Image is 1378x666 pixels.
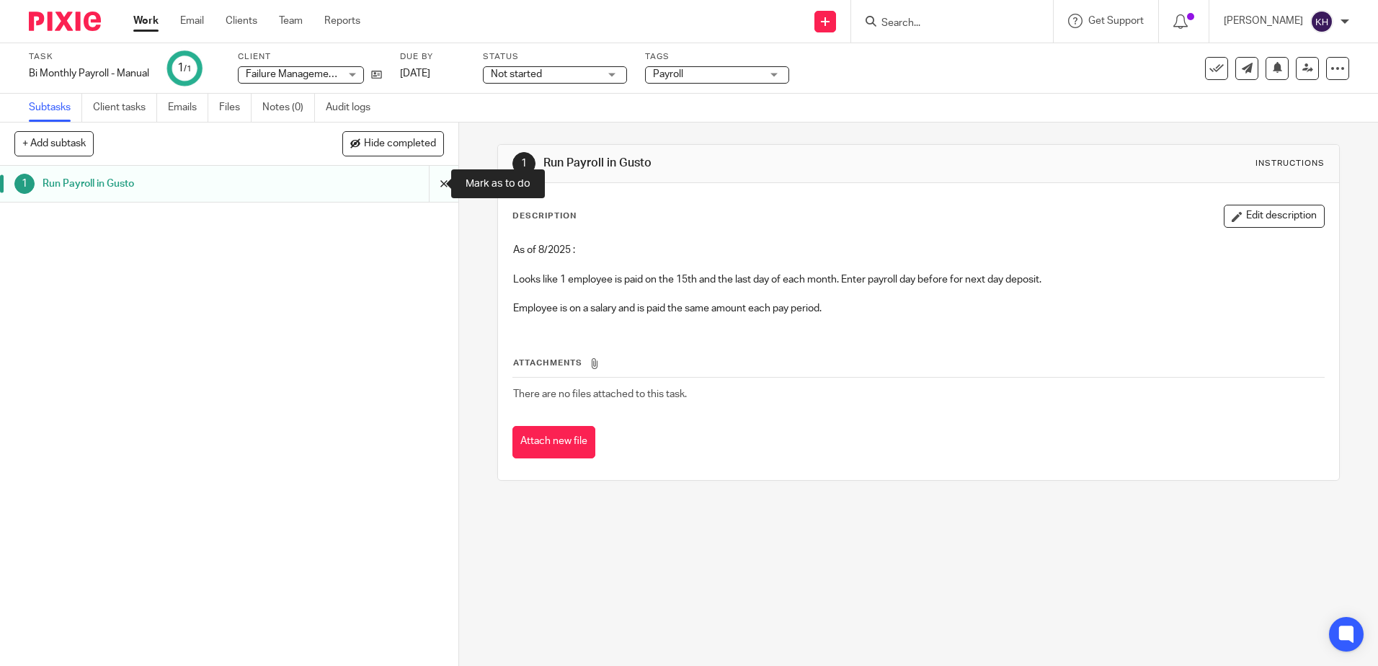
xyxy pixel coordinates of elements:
label: Tags [645,51,789,63]
label: Client [238,51,382,63]
button: Attach new file [512,426,595,458]
div: 1 [512,152,535,175]
span: [DATE] [400,68,430,79]
span: Not started [491,69,542,79]
button: Edit description [1224,205,1325,228]
a: Team [279,14,303,28]
img: svg%3E [1310,10,1333,33]
a: Reports [324,14,360,28]
div: 1 [177,60,192,76]
small: /1 [184,65,192,73]
h1: Run Payroll in Gusto [43,173,290,195]
label: Status [483,51,627,63]
div: 1 [14,174,35,194]
a: Email [180,14,204,28]
p: Employee is on a salary and is paid the same amount each pay period. [513,301,1323,316]
a: Work [133,14,159,28]
div: Bi Monthly Payroll - Manual [29,66,149,81]
span: Payroll [653,69,683,79]
p: Description [512,210,577,222]
span: Attachments [513,359,582,367]
label: Task [29,51,149,63]
span: Failure Management Productions Inc. [246,69,414,79]
a: Files [219,94,252,122]
span: There are no files attached to this task. [513,389,687,399]
span: Get Support [1088,16,1144,26]
a: Notes (0) [262,94,315,122]
h1: Run Payroll in Gusto [543,156,949,171]
a: Client tasks [93,94,157,122]
a: Subtasks [29,94,82,122]
img: Pixie [29,12,101,31]
a: Clients [226,14,257,28]
p: Looks like 1 employee is paid on the 15th and the last day of each month. Enter payroll day befor... [513,272,1323,287]
p: [PERSON_NAME] [1224,14,1303,28]
a: Audit logs [326,94,381,122]
button: + Add subtask [14,131,94,156]
input: Search [880,17,1010,30]
button: Hide completed [342,131,444,156]
span: Hide completed [364,138,436,150]
a: Emails [168,94,208,122]
label: Due by [400,51,465,63]
div: Instructions [1255,158,1325,169]
p: As of 8/2025 : [513,243,1323,257]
